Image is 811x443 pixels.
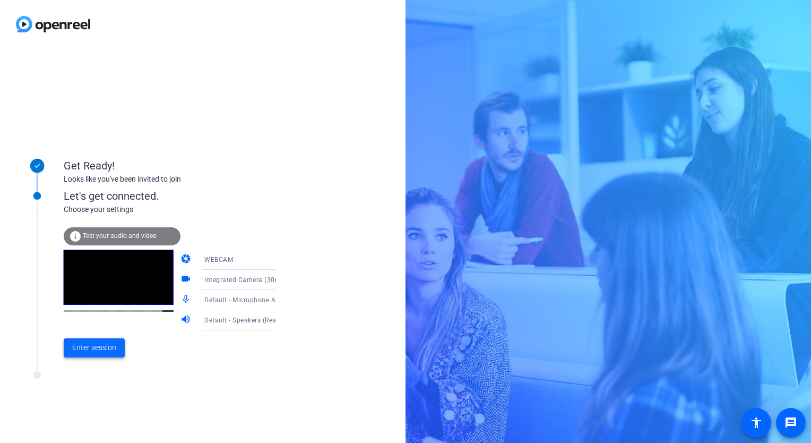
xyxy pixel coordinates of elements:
span: Integrated Camera (30c9:0050) [204,275,303,284]
div: Let's get connected. [64,188,298,204]
span: Default - Speakers (Realtek(R) Audio) [204,316,319,324]
mat-icon: info [69,230,82,243]
div: Get Ready! [64,158,276,174]
mat-icon: volume_up [180,314,193,327]
span: WEBCAM [204,256,233,263]
span: Test your audio and video [83,232,157,240]
div: Choose your settings [64,204,298,215]
mat-icon: accessibility [750,416,763,429]
span: Default - Microphone Array (Intel® Smart Sound Technology for Digital Microphones) [204,295,468,304]
mat-icon: message [784,416,797,429]
mat-icon: mic_none [180,294,193,306]
mat-icon: camera [180,253,193,266]
button: Enter session [64,338,125,357]
span: Enter session [72,342,116,353]
div: Looks like you've been invited to join [64,174,276,185]
mat-icon: videocam [180,274,193,286]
